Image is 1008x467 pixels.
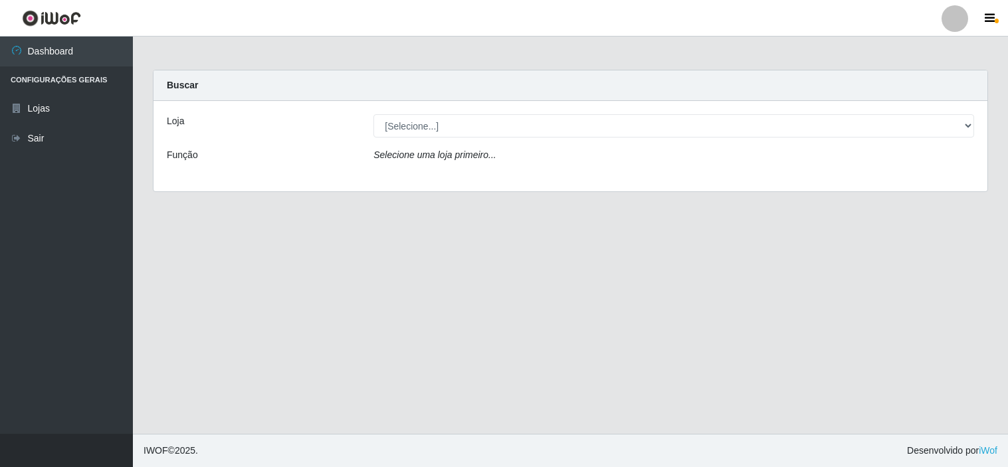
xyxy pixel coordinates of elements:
[979,445,997,456] a: iWof
[373,149,496,160] i: Selecione uma loja primeiro...
[167,80,198,90] strong: Buscar
[167,148,198,162] label: Função
[144,445,168,456] span: IWOF
[907,444,997,458] span: Desenvolvido por
[167,114,184,128] label: Loja
[22,10,81,27] img: CoreUI Logo
[144,444,198,458] span: © 2025 .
